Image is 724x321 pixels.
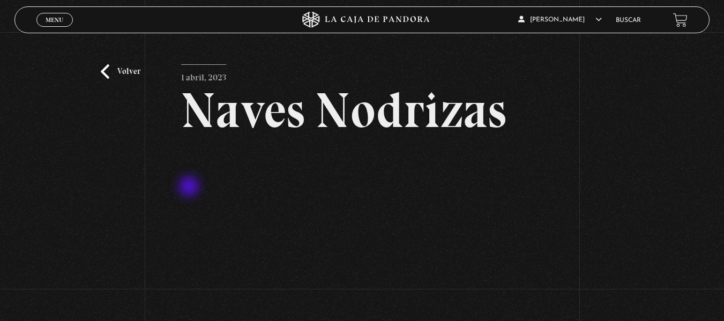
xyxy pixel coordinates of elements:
span: [PERSON_NAME] [518,17,602,23]
span: Cerrar [42,26,67,33]
a: Volver [101,64,140,79]
a: Buscar [616,17,641,24]
a: View your shopping cart [673,12,688,27]
p: 1 abril, 2023 [181,64,226,86]
span: Menu [46,17,63,23]
h2: Naves Nodrizas [181,86,542,135]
